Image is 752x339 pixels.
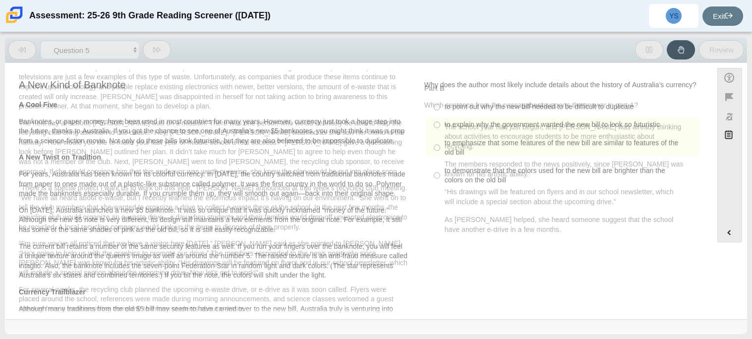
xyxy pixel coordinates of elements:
[4,4,25,25] img: Carmen School of Science & Technology
[717,87,742,107] button: Flag item
[4,18,25,27] a: Carmen School of Science & Technology
[19,117,408,146] p: Banknotes, or paper money, have been used in most countries for many years. However, currency jus...
[717,126,742,147] button: Notepad
[19,287,86,296] b: Currency Trailblazer
[717,68,742,87] button: Open Accessibility Menu
[669,12,679,19] span: YS
[19,242,408,281] p: The current bill retains a number of the same security features as well. If you run your fingers ...
[699,40,744,59] button: Review
[19,79,408,90] h3: A New Kind of Banknote
[445,166,695,185] div: to demonstrate that the colors used for the new bill are brighter than the colors on the old bill
[19,100,57,109] b: A Cool Five
[445,138,695,158] div: to emphasize that some features of the new bill are similar to features of the old bill
[10,68,707,315] div: Assessment items
[702,6,743,26] a: Exit
[667,40,695,59] button: Raise Your Hand
[717,107,742,126] button: Toggle response masking
[19,206,408,235] p: On [DATE], Australia launched a new $5 banknote. It was so unique that it was quickly nicknamed “...
[445,120,695,130] div: to explain why the government wanted the new bill to look so futuristic
[718,223,742,242] button: Expand menu. Displays the button labels.
[445,102,695,112] div: to point out why the new bill needed to be difficult to duplicate
[19,153,101,162] b: A New Twist on Tradition
[424,80,700,90] div: Why does the author most likely include details about the history of Australia’s currency?
[19,169,408,199] p: For years, Australia has been known for its colorful currency. In [DATE], the country switched fr...
[29,4,271,28] div: Assessment: 25-26 9th Grade Reading Screener ([DATE])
